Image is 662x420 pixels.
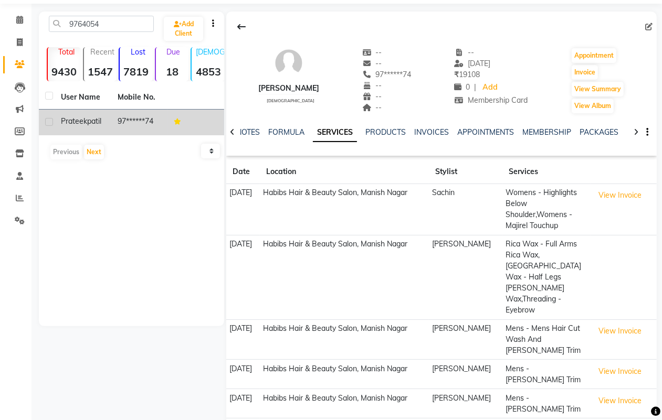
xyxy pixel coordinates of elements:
td: Mens - Mens Hair Cut Wash And [PERSON_NAME] Trim [502,319,591,360]
a: FORMULA [268,127,304,137]
td: Habibs Hair & Beauty Salon, Manish Nagar [260,389,429,418]
td: [PERSON_NAME] [429,389,502,418]
td: [DATE] [226,319,260,360]
td: Habibs Hair & Beauty Salon, Manish Nagar [260,360,429,389]
td: Habibs Hair & Beauty Salon, Manish Nagar [260,235,429,319]
a: PACKAGES [580,127,618,137]
a: APPOINTMENTS [457,127,514,137]
input: Search by Name/Mobile/Email/Code [49,16,154,32]
span: -- [362,59,382,68]
a: INVOICES [414,127,449,137]
a: PRODUCTS [365,127,406,137]
td: Habibs Hair & Beauty Salon, Manish Nagar [260,319,429,360]
p: Recent [88,47,117,57]
span: -- [362,48,382,57]
strong: 1547 [84,65,117,78]
td: [DATE] [226,184,260,235]
th: Mobile No. [111,85,168,110]
img: avatar [273,47,304,79]
span: -- [362,103,382,112]
span: -- [362,92,382,101]
a: MEMBERSHIP [522,127,571,137]
span: Membership Card [455,95,528,105]
td: [PERSON_NAME] [429,360,502,389]
td: [DATE] [226,389,260,418]
td: Rica Wax - Full Arms Rica Wax,[GEOGRAPHIC_DATA] Wax - Half Legs [PERSON_NAME] Wax,Threading - Eye... [502,235,591,319]
a: Add Client [164,17,203,41]
p: Total [52,47,81,57]
span: ₹ [455,70,459,79]
p: Lost [124,47,153,57]
button: Next [84,145,104,159]
button: View Invoice [594,323,646,339]
strong: 18 [156,65,189,78]
a: NOTES [236,127,260,137]
strong: 7819 [120,65,153,78]
span: | [475,82,477,93]
button: Invoice [572,65,598,80]
button: View Summary [572,82,624,96]
button: View Album [572,99,614,113]
td: [PERSON_NAME] [429,235,502,319]
td: [PERSON_NAME] [429,319,502,360]
button: View Invoice [594,393,646,409]
span: patil [87,116,101,126]
a: SERVICES [313,123,357,142]
td: Habibs Hair & Beauty Salon, Manish Nagar [260,184,429,235]
div: [PERSON_NAME] [258,83,319,94]
th: Date [226,160,260,184]
span: [DATE] [455,59,491,68]
button: View Invoice [594,187,646,203]
th: User Name [55,85,111,110]
span: -- [362,81,382,90]
span: [DEMOGRAPHIC_DATA] [267,98,315,103]
p: Due [158,47,189,57]
td: Womens - Highlights Below Shoulder,Womens - Majirel Touchup [502,184,591,235]
th: Stylist [429,160,502,184]
th: Services [502,160,591,184]
strong: 4853 [192,65,225,78]
a: Add [481,80,499,95]
span: 0 [455,82,470,92]
th: Location [260,160,429,184]
button: Appointment [572,48,616,63]
button: View Invoice [594,363,646,380]
p: [DEMOGRAPHIC_DATA] [196,47,225,57]
div: Back to Client [230,17,253,37]
span: 19108 [455,70,480,79]
td: [DATE] [226,360,260,389]
span: -- [455,48,475,57]
td: [DATE] [226,235,260,319]
strong: 9430 [48,65,81,78]
span: Prateek [61,116,87,126]
td: Mens - [PERSON_NAME] Trim [502,389,591,418]
td: Mens - [PERSON_NAME] Trim [502,360,591,389]
td: Sachin [429,184,502,235]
